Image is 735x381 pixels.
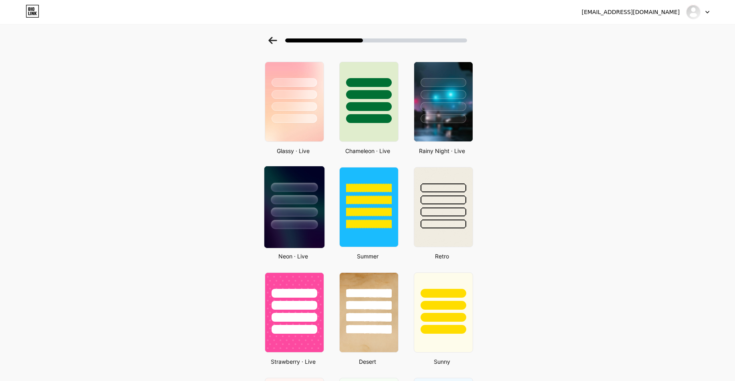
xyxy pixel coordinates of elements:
[411,252,473,260] div: Retro
[262,252,324,260] div: Neon · Live
[337,252,399,260] div: Summer
[337,357,399,366] div: Desert
[411,357,473,366] div: Sunny
[582,8,680,16] div: [EMAIL_ADDRESS][DOMAIN_NAME]
[262,357,324,366] div: Strawberry · Live
[262,147,324,155] div: Glassy · Live
[686,4,701,20] img: zircontechnovatives
[411,147,473,155] div: Rainy Night · Live
[264,166,324,248] img: neon.jpg
[337,147,399,155] div: Chameleon · Live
